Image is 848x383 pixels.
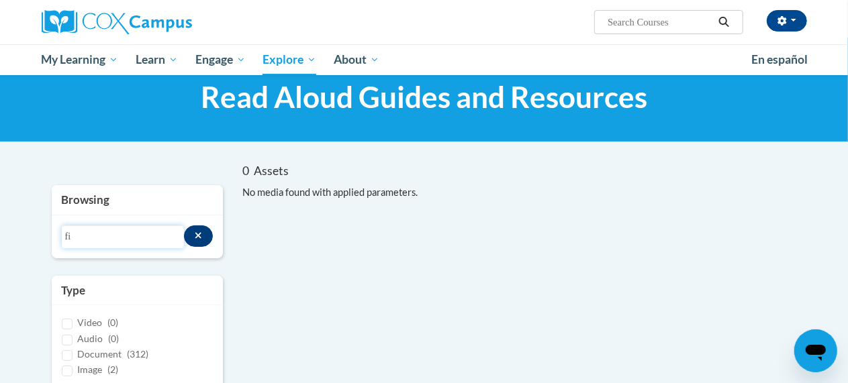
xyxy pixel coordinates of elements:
span: Learn [136,52,178,68]
a: Learn [127,44,187,75]
span: Assets [254,164,289,178]
span: About [334,52,379,68]
h3: Type [62,282,213,298]
span: 0 [243,164,250,178]
span: (2) [108,364,119,375]
span: Image [78,364,103,375]
span: My Learning [41,52,118,68]
a: Explore [254,44,325,75]
input: Search resources [62,225,185,248]
span: (312) [128,348,149,360]
button: Search [714,14,734,30]
a: About [325,44,388,75]
span: Engage [195,52,246,68]
input: Search Courses [606,14,714,30]
span: Document [78,348,122,360]
span: En español [752,52,808,66]
a: En español [743,46,817,74]
div: Main menu [32,44,817,75]
span: (0) [109,333,120,344]
button: Account Settings [767,10,807,32]
a: Cox Campus [42,10,283,34]
span: Video [78,317,103,328]
h3: Browsing [62,192,213,208]
span: Audio [78,333,103,344]
span: Explore [263,52,316,68]
img: Cox Campus [42,10,192,34]
a: My Learning [33,44,128,75]
span: (0) [108,317,119,328]
div: No media found with applied parameters. [243,185,797,200]
span: Read Aloud Guides and Resources [201,79,647,115]
iframe: Button to launch messaging window [794,329,837,372]
button: Search resources [184,225,213,247]
a: Engage [187,44,254,75]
